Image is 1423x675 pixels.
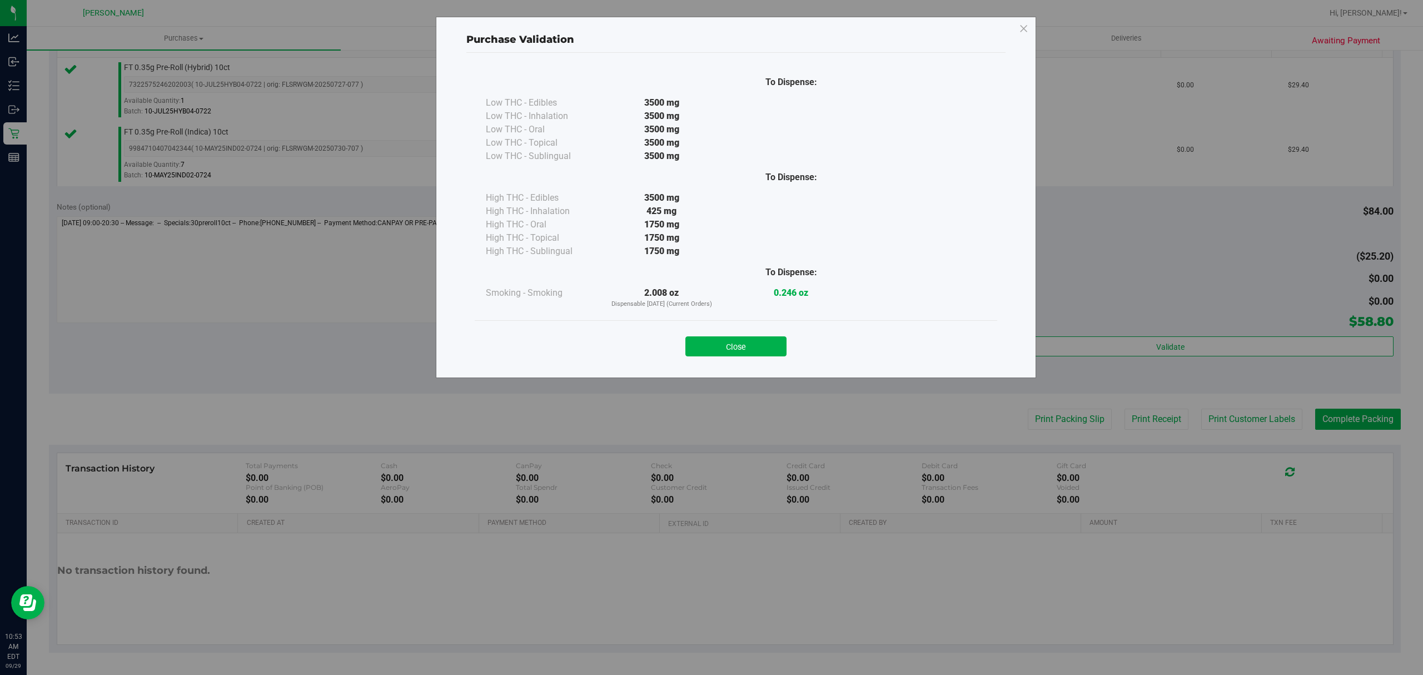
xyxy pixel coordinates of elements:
[774,287,808,298] strong: 0.246 oz
[597,286,727,309] div: 2.008 oz
[486,205,597,218] div: High THC - Inhalation
[727,266,856,279] div: To Dispense:
[597,110,727,123] div: 3500 mg
[597,150,727,163] div: 3500 mg
[597,123,727,136] div: 3500 mg
[486,136,597,150] div: Low THC - Topical
[486,286,597,300] div: Smoking - Smoking
[466,33,574,46] span: Purchase Validation
[727,76,856,89] div: To Dispense:
[597,136,727,150] div: 3500 mg
[486,245,597,258] div: High THC - Sublingual
[486,150,597,163] div: Low THC - Sublingual
[486,110,597,123] div: Low THC - Inhalation
[11,586,44,619] iframe: Resource center
[727,171,856,184] div: To Dispense:
[597,218,727,231] div: 1750 mg
[597,231,727,245] div: 1750 mg
[486,123,597,136] div: Low THC - Oral
[486,96,597,110] div: Low THC - Edibles
[486,218,597,231] div: High THC - Oral
[597,205,727,218] div: 425 mg
[486,191,597,205] div: High THC - Edibles
[685,336,787,356] button: Close
[597,191,727,205] div: 3500 mg
[597,96,727,110] div: 3500 mg
[597,300,727,309] p: Dispensable [DATE] (Current Orders)
[486,231,597,245] div: High THC - Topical
[597,245,727,258] div: 1750 mg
